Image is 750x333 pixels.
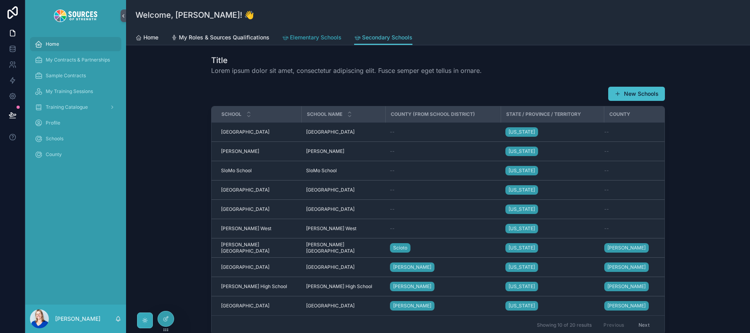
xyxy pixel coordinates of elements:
[306,206,355,212] span: [GEOGRAPHIC_DATA]
[221,225,271,232] span: [PERSON_NAME] West
[505,126,599,138] a: [US_STATE]
[604,187,609,193] span: --
[509,264,535,270] span: [US_STATE]
[30,37,121,51] a: Home
[607,303,646,309] span: [PERSON_NAME]
[306,167,337,174] span: SloMo School
[390,242,496,254] a: Scioto
[509,167,535,174] span: [US_STATE]
[362,33,412,41] span: Secondary Schools
[306,242,381,254] a: [PERSON_NAME][GEOGRAPHIC_DATA]
[604,167,609,174] span: --
[604,206,666,212] a: --
[393,264,431,270] span: [PERSON_NAME]
[390,167,496,174] a: --
[306,129,381,135] a: [GEOGRAPHIC_DATA]
[537,322,592,328] span: Showing 10 of 20 results
[221,148,297,154] a: [PERSON_NAME]
[509,148,535,154] span: [US_STATE]
[306,167,381,174] a: SloMo School
[604,225,666,232] a: --
[211,55,482,66] h1: Title
[171,30,269,46] a: My Roles & Sources Qualifications
[604,129,609,135] span: --
[608,87,665,101] button: New Schools
[604,262,649,272] a: [PERSON_NAME]
[290,33,342,41] span: Elementary Schools
[306,148,344,154] span: [PERSON_NAME]
[604,301,649,311] a: [PERSON_NAME]
[390,129,496,135] a: --
[46,136,63,142] span: Schools
[221,111,241,117] span: School
[390,280,496,293] a: [PERSON_NAME]
[306,206,381,212] a: [GEOGRAPHIC_DATA]
[604,129,666,135] a: --
[505,300,599,312] a: [US_STATE]
[509,283,535,290] span: [US_STATE]
[390,187,496,193] a: --
[46,73,86,79] span: Sample Contracts
[604,148,609,154] span: --
[604,243,649,253] a: [PERSON_NAME]
[221,206,269,212] span: [GEOGRAPHIC_DATA]
[46,151,62,158] span: County
[390,206,496,212] a: --
[136,30,158,46] a: Home
[604,280,666,293] a: [PERSON_NAME]
[390,243,410,253] a: Scioto
[505,242,599,254] a: [US_STATE]
[604,242,666,254] a: [PERSON_NAME]
[136,9,254,20] h1: Welcome, [PERSON_NAME]! 👋
[306,283,381,290] a: [PERSON_NAME] High School
[505,222,599,235] a: [US_STATE]
[505,261,599,273] a: [US_STATE]
[221,187,297,193] a: [GEOGRAPHIC_DATA]
[390,262,434,272] a: [PERSON_NAME]
[306,264,381,270] a: [GEOGRAPHIC_DATA]
[390,129,395,135] span: --
[307,111,342,117] span: School Name
[30,132,121,146] a: Schools
[390,148,496,154] a: --
[221,129,269,135] span: [GEOGRAPHIC_DATA]
[55,315,100,323] p: [PERSON_NAME]
[221,206,297,212] a: [GEOGRAPHIC_DATA]
[46,57,110,63] span: My Contracts & Partnerships
[604,167,666,174] a: --
[393,245,407,251] span: Scioto
[30,116,121,130] a: Profile
[25,32,126,172] div: scrollable content
[54,9,97,22] img: App logo
[509,245,535,251] span: [US_STATE]
[607,264,646,270] span: [PERSON_NAME]
[221,167,297,174] a: SloMo School
[509,303,535,309] span: [US_STATE]
[221,264,269,270] span: [GEOGRAPHIC_DATA]
[306,225,356,232] span: [PERSON_NAME] West
[390,187,395,193] span: --
[393,283,431,290] span: [PERSON_NAME]
[221,129,297,135] a: [GEOGRAPHIC_DATA]
[221,283,297,290] a: [PERSON_NAME] High School
[509,187,535,193] span: [US_STATE]
[306,303,355,309] span: [GEOGRAPHIC_DATA]
[633,319,655,331] button: Next
[221,264,297,270] a: [GEOGRAPHIC_DATA]
[506,111,581,117] span: State / Province / Territory
[306,283,372,290] span: [PERSON_NAME] High School
[221,242,297,254] a: [PERSON_NAME][GEOGRAPHIC_DATA]
[604,206,609,212] span: --
[46,120,60,126] span: Profile
[211,66,482,75] span: Lorem ipsum dolor sit amet, consectetur adipiscing elit. Fusce semper eget tellus in ornare.
[390,301,434,311] a: [PERSON_NAME]
[282,30,342,46] a: Elementary Schools
[306,129,355,135] span: [GEOGRAPHIC_DATA]
[604,300,666,312] a: [PERSON_NAME]
[390,225,496,232] a: --
[390,261,496,273] a: [PERSON_NAME]
[30,100,121,114] a: Training Catalogue
[609,111,630,117] span: County
[390,206,395,212] span: --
